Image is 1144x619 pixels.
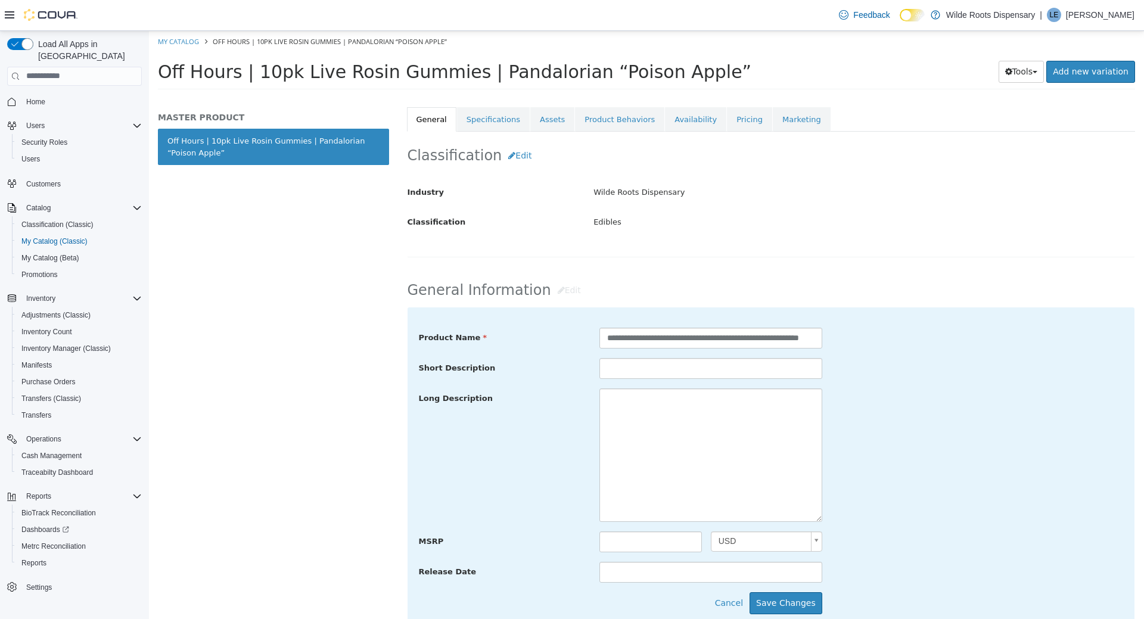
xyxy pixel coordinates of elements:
span: Classification (Classic) [21,220,94,229]
span: Industry [259,157,296,166]
img: Cova [24,9,77,21]
a: General [258,76,307,101]
span: Users [21,119,142,133]
span: Traceabilty Dashboard [21,468,93,477]
button: Purchase Orders [12,374,147,390]
button: Cancel [565,561,601,583]
button: My Catalog (Classic) [12,233,147,250]
span: Off Hours | 10pk Live Rosin Gummies | Pandalorian “Poison Apple” [9,30,602,51]
a: Assets [381,76,425,101]
span: Users [17,152,142,166]
button: Reports [12,555,147,571]
a: My Catalog (Classic) [17,234,92,248]
button: Edit [402,248,439,270]
span: Settings [26,583,52,592]
span: Cash Management [17,449,142,463]
span: Classification (Classic) [17,217,142,232]
button: Catalog [2,200,147,216]
span: Manifests [21,360,52,370]
span: Inventory Manager (Classic) [17,341,142,356]
div: Lexi Ernest [1047,8,1061,22]
div: Edibles [436,181,994,202]
button: Users [2,117,147,134]
a: Customers [21,177,66,191]
div: Wilde Roots Dispensary [436,151,994,172]
button: Promotions [12,266,147,283]
button: Inventory [21,291,60,306]
button: Adjustments (Classic) [12,307,147,324]
span: Manifests [17,358,142,372]
span: Purchase Orders [17,375,142,389]
button: Inventory Count [12,324,147,340]
span: Reports [26,492,51,501]
button: Reports [21,489,56,503]
p: Wilde Roots Dispensary [946,8,1035,22]
span: Dashboards [17,522,142,537]
a: Product Behaviors [426,76,515,101]
span: Inventory Manager (Classic) [21,344,111,353]
a: Marketing [624,76,682,101]
a: Settings [21,580,57,595]
a: Traceabilty Dashboard [17,465,98,480]
span: Home [26,97,45,107]
span: Catalog [21,201,142,215]
button: Classification (Classic) [12,216,147,233]
p: [PERSON_NAME] [1066,8,1134,22]
button: Home [2,93,147,110]
span: USD [562,501,657,520]
button: Users [21,119,49,133]
button: Operations [2,431,147,447]
button: Edit [353,114,389,136]
span: Metrc Reconciliation [17,539,142,553]
span: Promotions [21,270,58,279]
button: Tools [850,30,896,52]
a: Adjustments (Classic) [17,308,95,322]
a: My Catalog (Beta) [17,251,84,265]
a: Classification (Classic) [17,217,98,232]
button: Inventory Manager (Classic) [12,340,147,357]
span: Promotions [17,267,142,282]
span: Transfers [21,410,51,420]
span: My Catalog (Classic) [17,234,142,248]
button: Customers [2,175,147,192]
button: Manifests [12,357,147,374]
button: Catalog [21,201,55,215]
button: Settings [2,578,147,596]
button: Metrc Reconciliation [12,538,147,555]
a: Dashboards [17,522,74,537]
span: Reports [21,558,46,568]
a: Availability [516,76,577,101]
a: Metrc Reconciliation [17,539,91,553]
input: Dark Mode [900,9,925,21]
a: Specifications [308,76,381,101]
span: Transfers (Classic) [17,391,142,406]
a: My Catalog [9,6,50,15]
a: Promotions [17,267,63,282]
span: Purchase Orders [21,377,76,387]
a: Pricing [578,76,623,101]
h2: Classification [259,114,986,136]
a: Reports [17,556,51,570]
span: Classification [259,186,317,195]
span: Metrc Reconciliation [21,542,86,551]
span: Transfers [17,408,142,422]
h5: MASTER PRODUCT [9,81,240,92]
span: Load All Apps in [GEOGRAPHIC_DATA] [33,38,142,62]
span: Off Hours | 10pk Live Rosin Gummies | Pandalorian “Poison Apple” [64,6,298,15]
span: Product Name [270,302,338,311]
span: Traceabilty Dashboard [17,465,142,480]
button: Save Changes [601,561,673,583]
span: Security Roles [17,135,142,150]
a: Off Hours | 10pk Live Rosin Gummies | Pandalorian “Poison Apple” [9,98,240,134]
span: Feedback [853,9,890,21]
button: Operations [21,432,66,446]
span: My Catalog (Beta) [17,251,142,265]
span: Customers [21,176,142,191]
span: Reports [17,556,142,570]
button: Transfers (Classic) [12,390,147,407]
button: Transfers [12,407,147,424]
span: Home [21,94,142,109]
button: Security Roles [12,134,147,151]
a: Home [21,95,50,109]
span: Settings [21,580,142,595]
